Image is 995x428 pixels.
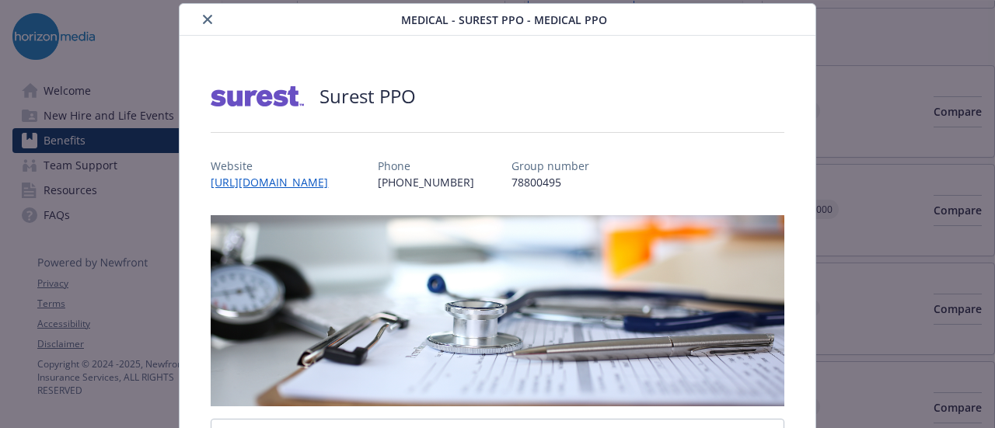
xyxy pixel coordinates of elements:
[511,158,589,174] p: Group number
[401,12,607,28] span: Medical - Surest PPO - Medical PPO
[378,158,474,174] p: Phone
[211,215,784,406] img: banner
[511,174,589,190] p: 78800495
[198,10,217,29] button: close
[319,83,416,110] h2: Surest PPO
[378,174,474,190] p: [PHONE_NUMBER]
[211,158,340,174] p: Website
[211,175,340,190] a: [URL][DOMAIN_NAME]
[211,73,304,120] img: Surest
